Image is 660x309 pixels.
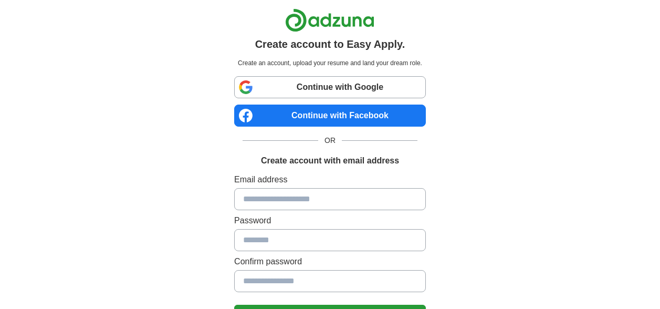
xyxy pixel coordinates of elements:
[234,214,426,227] label: Password
[234,105,426,127] a: Continue with Facebook
[261,154,399,167] h1: Create account with email address
[255,36,405,52] h1: Create account to Easy Apply.
[234,255,426,268] label: Confirm password
[236,58,424,68] p: Create an account, upload your resume and land your dream role.
[234,173,426,186] label: Email address
[318,135,342,146] span: OR
[285,8,374,32] img: Adzuna logo
[234,76,426,98] a: Continue with Google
